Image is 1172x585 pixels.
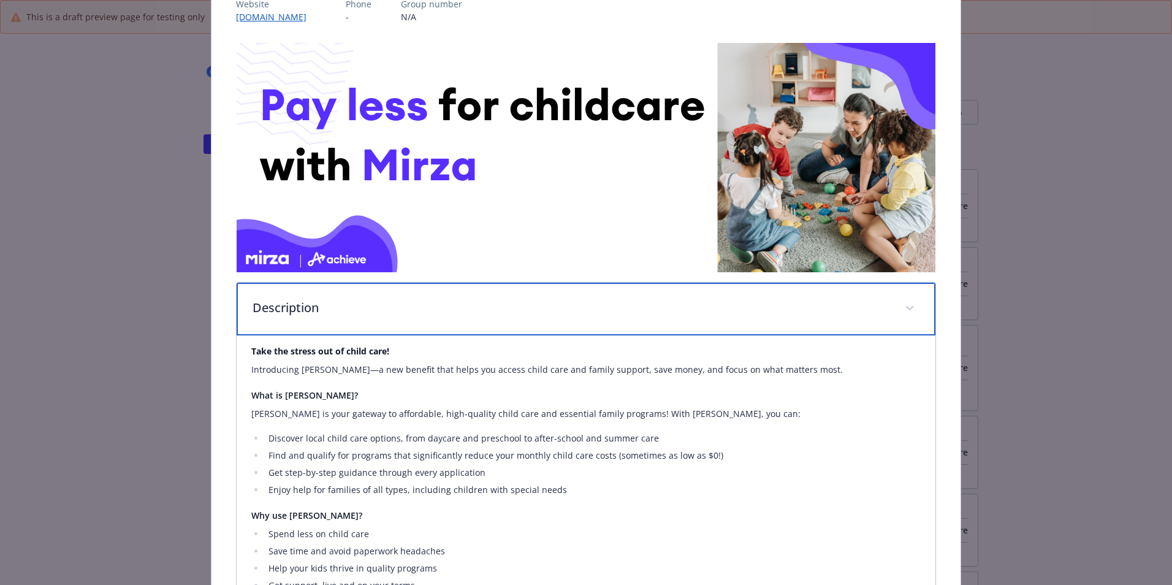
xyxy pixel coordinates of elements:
[237,283,935,335] div: Description
[251,407,921,421] p: [PERSON_NAME] is your gateway to affordable, high-quality child care and essential family program...
[265,527,921,541] li: Spend less on child care
[251,510,921,522] h4: Why use [PERSON_NAME]?
[265,561,921,576] li: Help your kids thrive in quality programs
[236,11,316,23] a: [DOMAIN_NAME]
[265,465,921,480] li: Get step-by-step guidance through every application
[265,483,921,497] li: Enjoy help for families of all types, including children with special needs
[251,389,921,402] h4: What is [PERSON_NAME]?
[251,362,921,377] p: Introducing [PERSON_NAME]—a new benefit that helps you access child care and family support, save...
[251,345,389,357] strong: Take the stress out of child care!
[265,448,921,463] li: Find and qualify for programs that significantly reduce your monthly child care costs (sometimes ...
[253,299,890,317] p: Description
[346,10,371,23] p: -
[237,43,935,272] img: banner
[265,431,921,446] li: Discover local child care options, from daycare and preschool to after-school and summer care
[401,10,462,23] p: N/A
[265,544,921,559] li: Save time and avoid paperwork headaches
